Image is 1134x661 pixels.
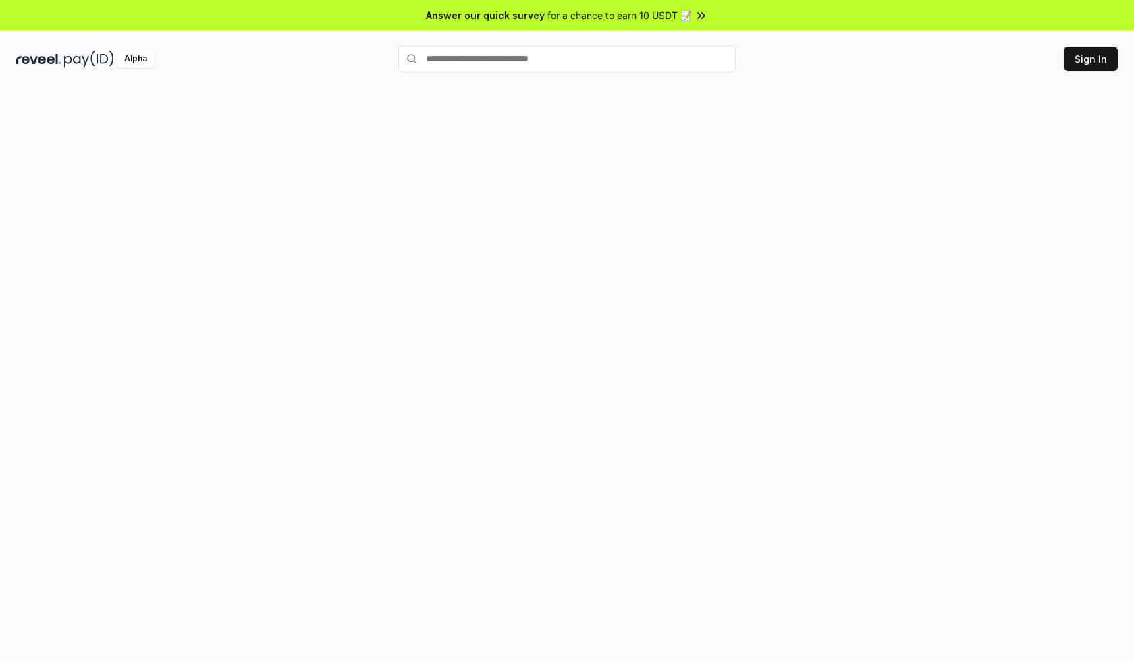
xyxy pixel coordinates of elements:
[117,51,155,68] div: Alpha
[16,51,61,68] img: reveel_dark
[64,51,114,68] img: pay_id
[1064,47,1118,71] button: Sign In
[426,8,545,22] span: Answer our quick survey
[547,8,692,22] span: for a chance to earn 10 USDT 📝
